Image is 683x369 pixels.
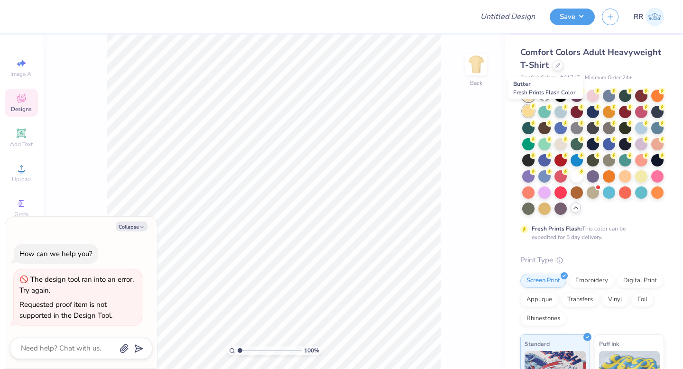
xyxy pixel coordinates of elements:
[631,293,654,307] div: Foil
[470,79,482,87] div: Back
[19,249,92,258] div: How can we help you?
[634,8,664,26] a: RR
[19,275,134,295] div: The design tool ran into an error. Try again.
[508,77,583,99] div: Butter
[116,221,148,231] button: Collapse
[569,274,614,288] div: Embroidery
[513,89,575,96] span: Fresh Prints Flash Color
[467,55,486,74] img: Back
[561,293,599,307] div: Transfers
[304,346,319,355] span: 100 %
[10,140,33,148] span: Add Text
[532,225,582,232] strong: Fresh Prints Flash:
[520,312,566,326] div: Rhinestones
[19,300,112,320] div: Requested proof item is not supported in the Design Tool.
[10,70,33,78] span: Image AI
[646,8,664,26] img: Rigil Kent Ricardo
[634,11,643,22] span: RR
[532,224,648,241] div: This color can be expedited for 5 day delivery.
[520,255,664,266] div: Print Type
[520,293,558,307] div: Applique
[599,339,619,349] span: Puff Ink
[585,74,632,82] span: Minimum Order: 24 +
[525,339,550,349] span: Standard
[550,9,595,25] button: Save
[12,175,31,183] span: Upload
[14,211,29,218] span: Greek
[617,274,663,288] div: Digital Print
[473,7,543,26] input: Untitled Design
[602,293,628,307] div: Vinyl
[520,274,566,288] div: Screen Print
[520,46,661,71] span: Comfort Colors Adult Heavyweight T-Shirt
[11,105,32,113] span: Designs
